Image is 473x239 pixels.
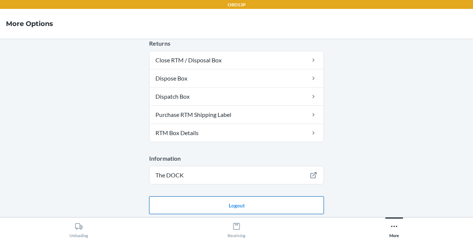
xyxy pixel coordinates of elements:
div: Unloading [70,219,88,238]
a: Dispatch Box [149,88,324,105]
a: Close RTM / Disposal Box [149,51,324,69]
button: Receiving [158,217,315,238]
p: Returns [149,39,324,48]
p: ORD13P [228,1,246,8]
a: The DOCK [149,166,324,184]
a: Purchase RTM Shipping Label [149,106,324,124]
a: RTM Box Details [149,124,324,142]
div: Receiving [228,219,245,238]
p: Information [149,154,324,163]
a: Dispose Box [149,69,324,87]
h4: More Options [6,19,53,29]
button: More [315,217,473,238]
button: Logout [149,196,324,214]
div: More [389,219,399,238]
